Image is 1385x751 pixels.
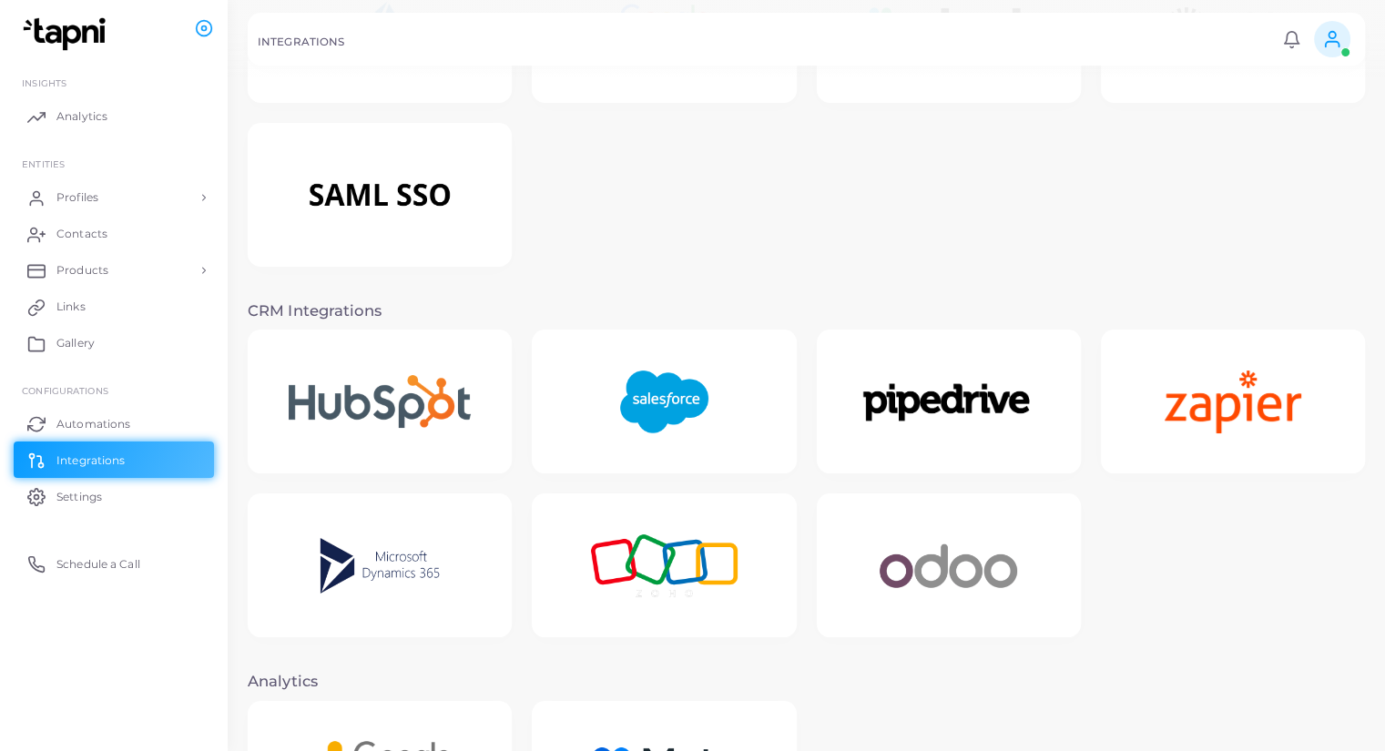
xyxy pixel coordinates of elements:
[56,335,95,351] span: Gallery
[14,179,214,216] a: Profiles
[594,345,734,459] img: Salesforce
[56,299,86,315] span: Links
[56,416,130,432] span: Automations
[854,509,1043,623] img: Odoo
[258,36,344,48] h5: INTEGRATIONS
[294,509,466,623] img: Microsoft Dynamics
[14,405,214,441] a: Automations
[22,158,65,169] span: ENTITIES
[22,385,108,396] span: Configurations
[263,350,497,454] img: Hubspot
[56,489,102,505] span: Settings
[263,146,497,244] img: SAML
[248,302,1365,320] h3: CRM Integrations
[248,673,1365,691] h3: Analytics
[22,77,66,88] span: INSIGHTS
[1139,345,1327,459] img: Zapier
[14,441,214,478] a: Integrations
[56,452,125,469] span: Integrations
[831,351,1065,452] img: Pipedrive
[14,545,214,582] a: Schedule a Call
[14,478,214,514] a: Settings
[14,252,214,289] a: Products
[16,17,117,51] img: logo
[56,262,108,279] span: Products
[56,556,140,573] span: Schedule a Call
[14,325,214,361] a: Gallery
[14,98,214,135] a: Analytics
[14,216,214,252] a: Contacts
[56,108,107,125] span: Analytics
[565,509,763,623] img: Zoho
[56,189,98,206] span: Profiles
[14,289,214,325] a: Links
[56,226,107,242] span: Contacts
